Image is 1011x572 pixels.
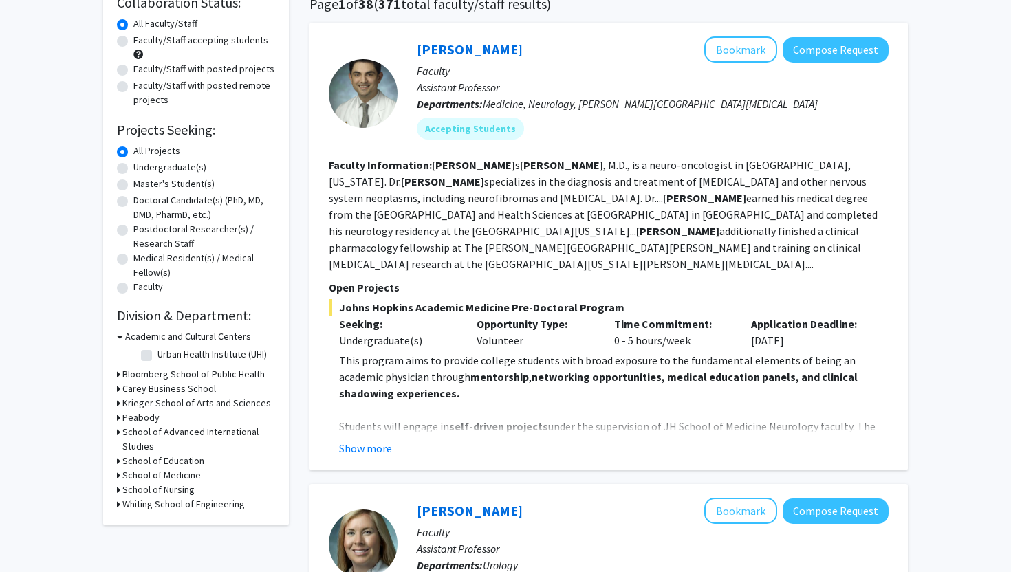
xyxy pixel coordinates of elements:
p: Seeking: [339,316,456,332]
p: Students will engage in under the supervision of JH School of Medicine Neurology faculty. The pro... [339,418,889,467]
label: Medical Resident(s) / Medical Fellow(s) [133,251,275,280]
h3: Bloomberg School of Public Health [122,367,265,382]
p: Open Projects [329,279,889,296]
strong: networking opportunities, medical education panels, and clinical shadowing experiences. [339,370,858,400]
label: Master's Student(s) [133,177,215,191]
label: Faculty [133,280,163,294]
h2: Division & Department: [117,307,275,324]
h3: School of Advanced International Studies [122,425,275,454]
label: Postdoctoral Researcher(s) / Research Staff [133,222,275,251]
h3: Krieger School of Arts and Sciences [122,396,271,410]
b: [PERSON_NAME] [432,158,515,172]
p: Assistant Professor [417,540,889,557]
button: Show more [339,440,392,456]
label: Urban Health Institute (UHI) [157,347,267,362]
a: [PERSON_NAME] [417,41,523,58]
div: 0 - 5 hours/week [604,316,741,349]
div: [DATE] [741,316,878,349]
h3: Peabody [122,410,160,425]
h3: School of Education [122,454,204,468]
p: Faculty [417,63,889,79]
button: Add Heather DiCarlo to Bookmarks [704,498,777,524]
strong: self-driven projects [449,419,548,433]
b: Departments: [417,558,483,572]
span: Johns Hopkins Academic Medicine Pre-Doctoral Program [329,299,889,316]
b: [PERSON_NAME] [663,191,746,205]
label: Faculty/Staff with posted remote projects [133,78,275,107]
p: Faculty [417,524,889,540]
p: Application Deadline: [751,316,868,332]
span: Medicine, Neurology, [PERSON_NAME][GEOGRAPHIC_DATA][MEDICAL_DATA] [483,97,818,111]
p: Time Commitment: [614,316,731,332]
button: Compose Request to Heather DiCarlo [783,498,889,524]
span: Urology [483,558,518,572]
b: Faculty Information: [329,158,432,172]
h3: Whiting School of Engineering [122,497,245,511]
iframe: Chat [10,510,58,562]
a: [PERSON_NAME] [417,502,523,519]
label: Undergraduate(s) [133,160,206,175]
button: Add Carlos Romo to Bookmarks [704,36,777,63]
div: Volunteer [466,316,604,349]
label: Faculty/Staff accepting students [133,33,268,47]
div: Undergraduate(s) [339,332,456,349]
b: Departments: [417,97,483,111]
label: All Faculty/Staff [133,16,197,31]
p: Assistant Professor [417,79,889,96]
p: Opportunity Type: [477,316,594,332]
mat-chip: Accepting Students [417,118,524,140]
h3: Carey Business School [122,382,216,396]
b: [PERSON_NAME] [636,224,719,238]
strong: mentorship [470,370,529,384]
label: Faculty/Staff with posted projects [133,62,274,76]
b: [PERSON_NAME] [401,175,484,188]
button: Compose Request to Carlos Romo [783,37,889,63]
h3: Academic and Cultural Centers [125,329,251,344]
h2: Projects Seeking: [117,122,275,138]
label: Doctoral Candidate(s) (PhD, MD, DMD, PharmD, etc.) [133,193,275,222]
fg-read-more: s , M.D., is a neuro-oncologist in [GEOGRAPHIC_DATA], [US_STATE]. Dr. specializes in the diagnosi... [329,158,878,271]
h3: School of Nursing [122,483,195,497]
h3: School of Medicine [122,468,201,483]
p: This program aims to provide college students with broad exposure to the fundamental elements of ... [339,352,889,401]
label: All Projects [133,144,180,158]
b: [PERSON_NAME] [520,158,603,172]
